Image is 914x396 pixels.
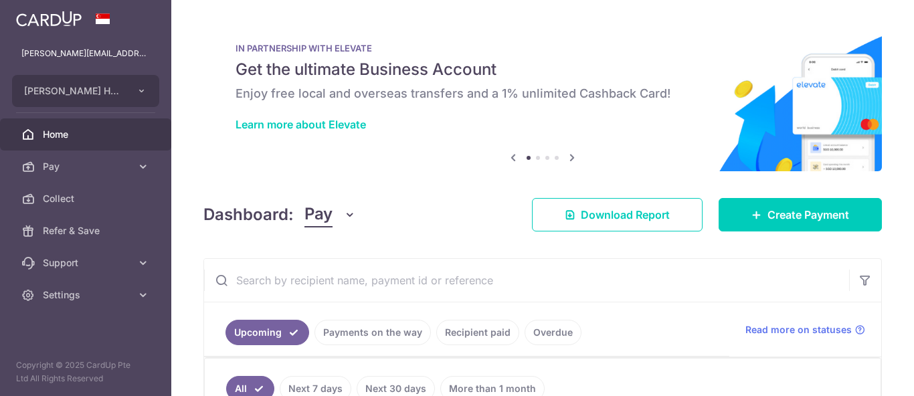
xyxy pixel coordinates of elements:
[236,43,850,54] p: IN PARTNERSHIP WITH ELEVATE
[236,59,850,80] h5: Get the ultimate Business Account
[43,224,131,237] span: Refer & Save
[203,21,882,171] img: Renovation banner
[436,320,519,345] a: Recipient paid
[225,320,309,345] a: Upcoming
[43,256,131,270] span: Support
[203,203,294,227] h4: Dashboard:
[24,84,123,98] span: [PERSON_NAME] HOLDINGS PTE. LTD.
[525,320,581,345] a: Overdue
[16,11,82,27] img: CardUp
[21,47,150,60] p: [PERSON_NAME][EMAIL_ADDRESS][DOMAIN_NAME]
[43,192,131,205] span: Collect
[304,202,333,227] span: Pay
[719,198,882,231] a: Create Payment
[204,259,849,302] input: Search by recipient name, payment id or reference
[767,207,849,223] span: Create Payment
[745,323,852,336] span: Read more on statuses
[43,288,131,302] span: Settings
[581,207,670,223] span: Download Report
[12,75,159,107] button: [PERSON_NAME] HOLDINGS PTE. LTD.
[314,320,431,345] a: Payments on the way
[43,160,131,173] span: Pay
[43,128,131,141] span: Home
[236,86,850,102] h6: Enjoy free local and overseas transfers and a 1% unlimited Cashback Card!
[236,118,366,131] a: Learn more about Elevate
[304,202,356,227] button: Pay
[745,323,865,336] a: Read more on statuses
[532,198,703,231] a: Download Report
